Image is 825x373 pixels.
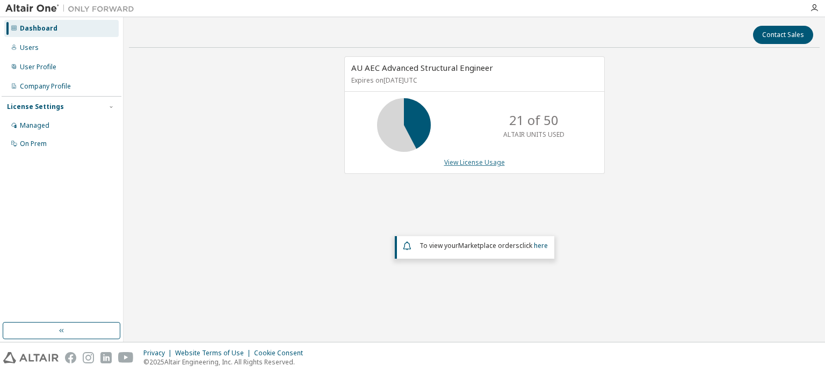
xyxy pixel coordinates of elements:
a: here [534,241,548,250]
img: altair_logo.svg [3,352,59,363]
div: License Settings [7,103,64,111]
div: Website Terms of Use [175,349,254,357]
img: facebook.svg [65,352,76,363]
span: To view your click [419,241,548,250]
div: Users [20,43,39,52]
img: linkedin.svg [100,352,112,363]
img: Altair One [5,3,140,14]
p: 21 of 50 [509,111,559,129]
div: On Prem [20,140,47,148]
img: youtube.svg [118,352,134,363]
p: Expires on [DATE] UTC [351,76,595,85]
p: ALTAIR UNITS USED [503,130,565,139]
div: Company Profile [20,82,71,91]
em: Marketplace orders [458,241,519,250]
div: Privacy [143,349,175,357]
div: Dashboard [20,24,57,33]
img: instagram.svg [83,352,94,363]
span: AU AEC Advanced Structural Engineer [351,62,493,73]
p: © 2025 Altair Engineering, Inc. All Rights Reserved. [143,357,309,367]
div: User Profile [20,63,56,71]
button: Contact Sales [753,26,813,44]
a: View License Usage [444,158,505,167]
div: Cookie Consent [254,349,309,357]
div: Managed [20,121,49,130]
